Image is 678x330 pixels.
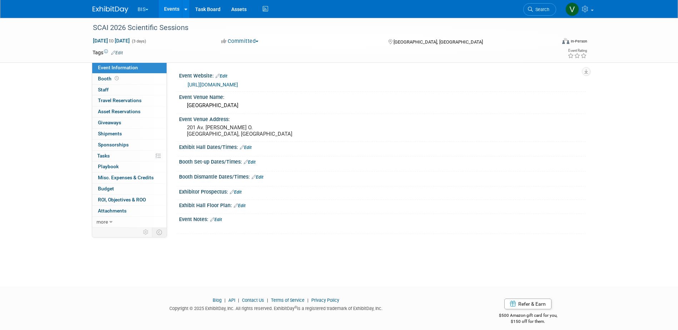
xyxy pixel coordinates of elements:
[92,62,167,73] a: Event Information
[98,76,120,81] span: Booth
[131,39,146,44] span: (3 days)
[93,37,130,44] span: [DATE] [DATE]
[179,156,586,166] div: Booth Set-up Dates/Times:
[98,120,121,125] span: Giveaways
[111,50,123,55] a: Edit
[306,297,310,303] span: |
[96,219,108,225] span: more
[98,131,122,136] span: Shipments
[570,39,587,44] div: In-Person
[92,106,167,117] a: Asset Reservations
[223,297,227,303] span: |
[152,227,167,237] td: Toggle Event Tabs
[470,308,586,324] div: $500 Amazon gift card for you,
[188,82,238,87] a: [URL][DOMAIN_NAME]
[92,117,167,128] a: Giveaways
[93,6,128,13] img: ExhibitDay
[533,7,549,12] span: Search
[92,172,167,183] a: Misc. Expenses & Credits
[92,151,167,161] a: Tasks
[92,217,167,227] a: more
[179,200,586,209] div: Exhibit Hall Floor Plan:
[234,203,246,208] a: Edit
[265,297,270,303] span: |
[236,297,241,303] span: |
[504,299,551,309] a: Refer & Earn
[179,186,586,196] div: Exhibitor Prospectus:
[230,190,242,195] a: Edit
[113,76,120,81] span: Booth not reserved yet
[92,195,167,205] a: ROI, Objectives & ROO
[92,140,167,150] a: Sponsorships
[240,145,252,150] a: Edit
[210,217,222,222] a: Edit
[92,74,167,84] a: Booth
[252,175,263,180] a: Edit
[565,2,579,16] img: Valerie Shively
[93,304,460,312] div: Copyright © 2025 ExhibitDay, Inc. All rights reserved. ExhibitDay is a registered trademark of Ex...
[93,49,123,56] td: Tags
[108,38,115,44] span: to
[98,186,114,191] span: Budget
[394,39,483,45] span: [GEOGRAPHIC_DATA], [GEOGRAPHIC_DATA]
[187,124,341,137] pre: 201 Av. [PERSON_NAME] O. [GEOGRAPHIC_DATA], [GEOGRAPHIC_DATA]
[98,65,138,70] span: Event Information
[179,114,586,123] div: Event Venue Address:
[179,214,586,223] div: Event Notes:
[98,142,129,147] span: Sponsorships
[311,297,339,303] a: Privacy Policy
[92,129,167,139] a: Shipments
[98,175,154,180] span: Misc. Expenses & Credits
[90,21,545,34] div: SCAI 2026 Scientific Sessions
[228,297,235,303] a: API
[97,153,110,159] span: Tasks
[98,87,109,92] span: Staff
[470,319,586,325] div: $150 off for them.
[92,161,167,172] a: Playbook
[179,70,586,80] div: Event Website:
[92,85,167,95] a: Staff
[514,37,588,48] div: Event Format
[216,74,227,79] a: Edit
[271,297,305,303] a: Terms of Service
[98,197,146,202] span: ROI, Objectives & ROO
[98,208,127,214] span: Attachments
[179,171,586,181] div: Booth Dismantle Dates/Times:
[242,297,264,303] a: Contact Us
[523,3,556,16] a: Search
[98,109,140,114] span: Asset Reservations
[92,206,167,216] a: Attachments
[562,38,569,44] img: Format-Inperson.png
[295,305,297,309] sup: ®
[568,49,587,52] div: Event Rating
[92,184,167,194] a: Budget
[244,160,256,165] a: Edit
[140,227,152,237] td: Personalize Event Tab Strip
[213,297,222,303] a: Blog
[184,100,580,111] div: [GEOGRAPHIC_DATA]
[98,97,142,103] span: Travel Reservations
[179,142,586,151] div: Exhibit Hall Dates/Times:
[98,164,119,169] span: Playbook
[219,37,261,45] button: Committed
[179,92,586,101] div: Event Venue Name:
[92,95,167,106] a: Travel Reservations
